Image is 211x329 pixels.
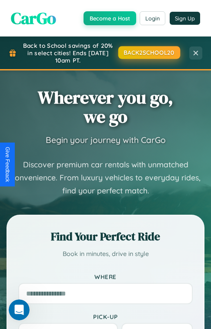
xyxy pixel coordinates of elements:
button: BACK2SCHOOL20 [118,46,180,59]
h3: Begin your journey with CarGo [46,135,166,145]
h2: Find Your Perfect Ride [18,229,193,244]
span: CarGo [11,7,56,30]
p: Discover premium car rentals with unmatched convenience. From luxury vehicles to everyday rides, ... [7,158,204,197]
label: Where [18,273,193,280]
iframe: Intercom live chat [9,299,30,320]
div: Give Feedback [4,147,10,182]
label: Pick-up [18,313,193,320]
button: Become a Host [84,11,136,25]
button: Sign Up [170,12,200,25]
h1: Wherever you go, we go [38,88,173,126]
span: Back to School savings of 20% in select cities! Ends [DATE] 10am PT. [21,42,115,64]
button: Login [140,11,165,25]
p: Book in minutes, drive in style [18,249,193,260]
